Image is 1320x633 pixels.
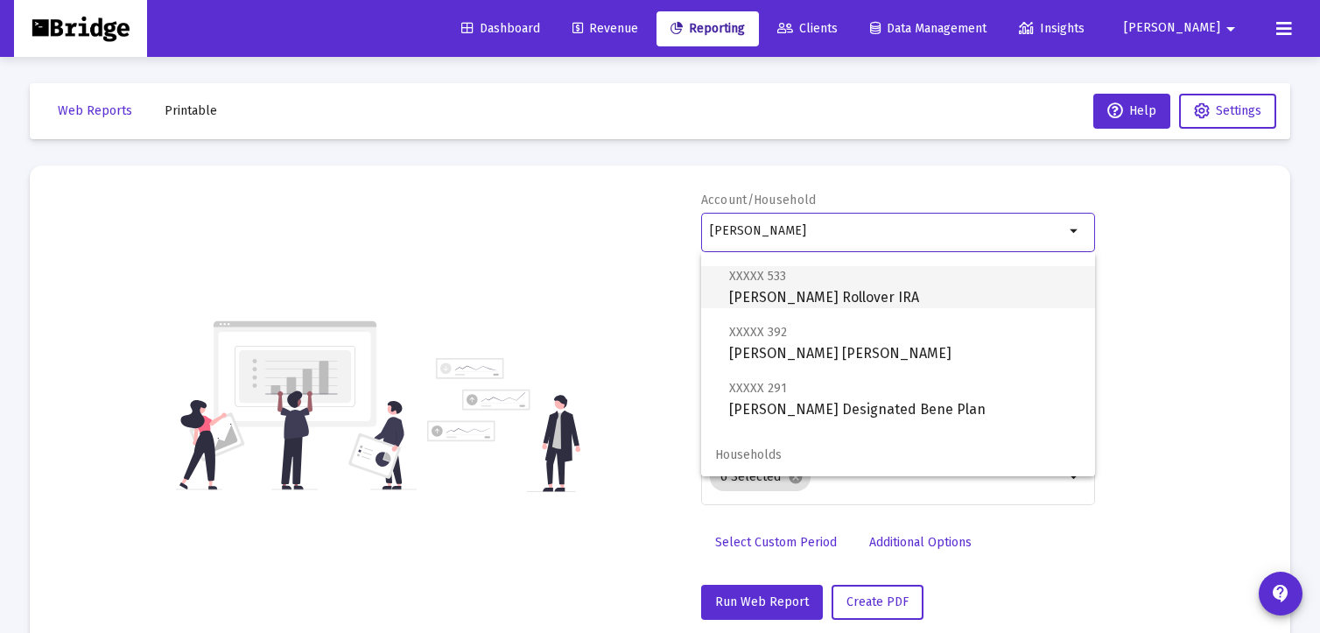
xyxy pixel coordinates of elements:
a: Reporting [656,11,759,46]
span: Data Management [870,21,986,36]
img: reporting [176,319,417,492]
span: Web Reports [58,103,132,118]
a: Clients [763,11,852,46]
span: XXXXX 392 [729,325,787,340]
button: Run Web Report [701,585,823,620]
span: [PERSON_NAME] Rollover IRA [729,265,1081,308]
mat-icon: cancel [788,469,804,485]
mat-chip-list: Selection [710,460,1064,495]
span: Additional Options [869,535,972,550]
span: Dashboard [461,21,540,36]
button: Printable [151,94,231,129]
span: Help [1107,103,1156,118]
label: Account/Household [701,193,817,207]
a: Dashboard [447,11,554,46]
span: Select Custom Period [715,535,837,550]
a: Insights [1005,11,1099,46]
span: Create PDF [846,594,909,609]
span: Reporting [671,21,745,36]
mat-icon: arrow_drop_down [1064,221,1085,242]
button: [PERSON_NAME] [1103,11,1262,46]
span: [PERSON_NAME] [PERSON_NAME] [729,321,1081,364]
mat-chip: 6 Selected [710,463,811,491]
mat-icon: arrow_drop_down [1064,467,1085,488]
span: Settings [1216,103,1261,118]
a: Revenue [558,11,652,46]
mat-icon: arrow_drop_down [1220,11,1241,46]
span: Printable [165,103,217,118]
span: XXXXX 533 [729,269,786,284]
button: Web Reports [44,94,146,129]
img: reporting-alt [427,358,580,492]
mat-icon: contact_support [1270,583,1291,604]
span: Revenue [572,21,638,36]
button: Help [1093,94,1170,129]
a: Data Management [856,11,1001,46]
button: Settings [1179,94,1276,129]
span: Run Web Report [715,594,809,609]
button: Create PDF [832,585,923,620]
span: [PERSON_NAME] [1124,21,1220,36]
span: Households [701,434,1095,476]
span: Clients [777,21,838,36]
img: Dashboard [27,11,134,46]
input: Search or select an account or household [710,224,1064,238]
span: [PERSON_NAME] Designated Bene Plan [729,377,1081,420]
span: XXXXX 291 [729,381,787,396]
span: Insights [1019,21,1085,36]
